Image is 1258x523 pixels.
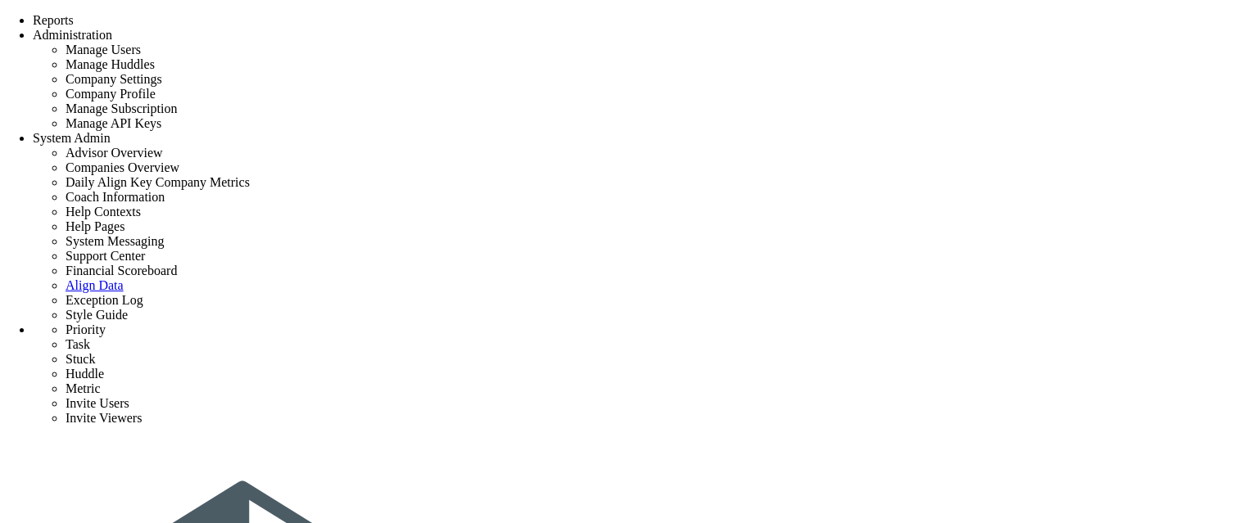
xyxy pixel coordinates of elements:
[66,160,179,174] span: Companies Overview
[66,411,142,425] span: Invite Viewers
[66,381,101,395] span: Metric
[66,57,155,71] span: Manage Huddles
[66,72,162,86] span: Company Settings
[33,131,111,145] span: System Admin
[66,101,177,115] span: Manage Subscription
[66,322,106,336] span: Priority
[66,264,177,277] span: Financial Scoreboard
[66,278,124,292] a: Align Data
[66,43,141,56] span: Manage Users
[66,308,128,322] span: Style Guide
[66,234,164,248] span: System Messaging
[66,146,163,160] span: Advisor Overview
[66,175,250,189] span: Daily Align Key Company Metrics
[66,190,165,204] span: Coach Information
[66,116,161,130] span: Manage API Keys
[33,28,112,42] span: Administration
[66,337,90,351] span: Task
[66,367,104,381] span: Huddle
[66,219,124,233] span: Help Pages
[66,352,95,366] span: Stuck
[66,249,145,263] span: Support Center
[66,205,141,219] span: Help Contexts
[33,13,74,27] span: Reports
[66,87,156,101] span: Company Profile
[66,293,143,307] span: Exception Log
[66,396,129,410] span: Invite Users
